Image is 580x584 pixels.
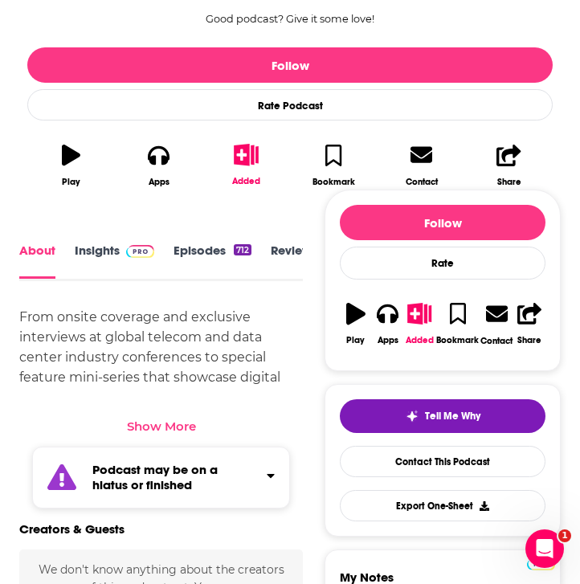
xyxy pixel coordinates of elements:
[312,177,355,187] div: Bookmark
[27,89,553,120] div: Rate Podcast
[19,521,125,537] h2: Creators & Guests
[234,244,251,255] div: 712
[406,335,434,345] div: Added
[27,47,553,83] button: Follow
[378,335,398,345] div: Apps
[517,335,541,345] div: Share
[406,410,419,423] img: tell me why sparkle
[558,529,571,542] span: 1
[126,245,154,258] img: Podchaser Pro
[340,490,545,521] button: Export One-Sheet
[346,335,365,345] div: Play
[497,177,521,187] div: Share
[92,462,218,492] strong: Podcast may be on a hiatus or finished
[19,243,55,279] a: About
[406,176,438,187] div: Contact
[340,399,545,433] button: tell me why sparkleTell Me Why
[513,292,545,356] button: Share
[465,133,553,197] button: Share
[27,133,115,197] button: Play
[378,133,465,197] a: Contact
[480,292,513,356] a: Contact
[340,446,545,477] a: Contact This Podcast
[115,133,202,197] button: Apps
[149,177,170,187] div: Apps
[435,292,480,356] button: Bookmark
[290,133,378,197] button: Bookmark
[372,292,404,356] button: Apps
[425,410,480,423] span: Tell Me Why
[480,335,513,346] div: Contact
[271,243,317,279] a: Reviews
[404,292,436,355] button: Added
[340,247,545,280] div: Rate
[340,205,545,240] button: Follow
[206,13,374,25] span: Good podcast? Give it some love!
[340,292,372,356] button: Play
[19,447,303,508] section: Click to expand status details
[525,529,564,568] iframe: Intercom live chat
[232,176,260,186] div: Added
[62,177,80,187] div: Play
[202,133,290,196] button: Added
[75,243,154,279] a: InsightsPodchaser Pro
[174,243,251,279] a: Episodes712
[436,335,479,345] div: Bookmark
